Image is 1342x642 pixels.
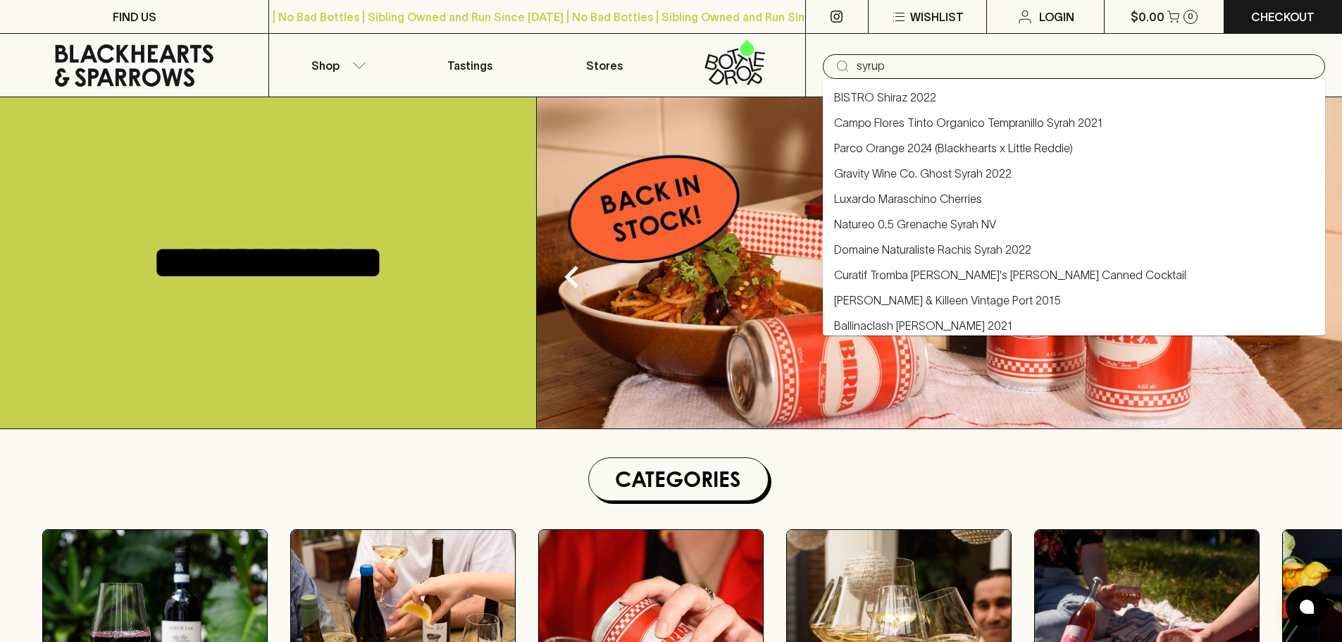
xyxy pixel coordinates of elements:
[834,216,996,233] a: Natureo 0.5 Grenache Syrah NV
[1300,600,1314,614] img: bubble-icon
[834,190,982,207] a: Luxardo Maraschino Cherries
[447,57,492,74] p: Tastings
[834,114,1102,131] a: Campo Flores Tinto Organico Tempranillo Syrah 2021
[1039,8,1074,25] p: Login
[403,34,537,97] a: Tastings
[544,249,600,305] button: Previous
[834,266,1186,283] a: Curatif Tromba [PERSON_NAME]'s [PERSON_NAME] Canned Cocktail
[538,34,671,97] a: Stores
[910,8,964,25] p: Wishlist
[311,57,340,74] p: Shop
[834,292,1061,309] a: [PERSON_NAME] & Killeen Vintage Port 2015
[113,8,156,25] p: FIND US
[834,165,1012,182] a: Gravity Wine Co. Ghost Syrah 2022
[586,57,623,74] p: Stores
[857,55,1314,78] input: Try "Pinot noir"
[1131,8,1164,25] p: $0.00
[834,241,1031,258] a: Domaine Naturaliste Rachis Syrah 2022
[1188,13,1193,20] p: 0
[834,317,1012,334] a: Ballinaclash [PERSON_NAME] 2021
[1251,8,1315,25] p: Checkout
[834,89,936,106] a: BISTRO Shiraz 2022
[595,464,762,495] h1: Categories
[269,34,403,97] button: Shop
[834,140,1073,156] a: Parco Orange 2024 (Blackhearts x Little Reddie)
